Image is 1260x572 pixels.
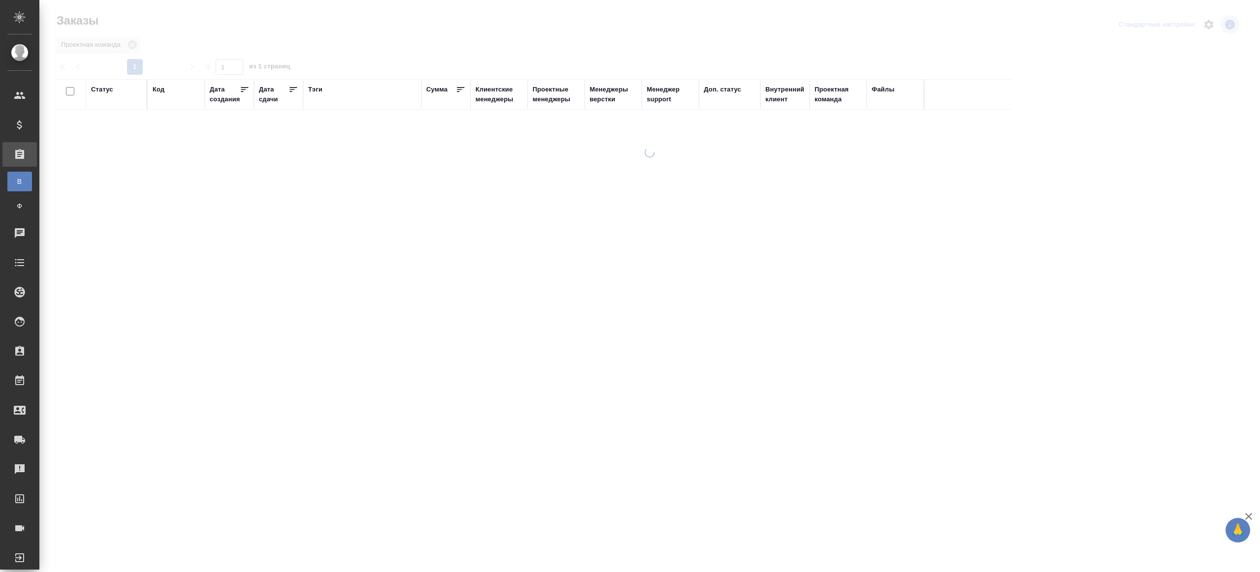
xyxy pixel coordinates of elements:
span: 🙏 [1229,520,1246,541]
div: Менеджер support [647,85,694,104]
div: Клиентские менеджеры [475,85,523,104]
div: Проектные менеджеры [533,85,580,104]
div: Проектная команда [815,85,862,104]
div: Дата создания [210,85,240,104]
div: Дата сдачи [259,85,288,104]
div: Доп. статус [704,85,741,94]
span: В [12,177,27,186]
button: 🙏 [1226,518,1250,542]
a: Ф [7,196,32,216]
div: Сумма [426,85,447,94]
div: Файлы [872,85,894,94]
div: Статус [91,85,113,94]
div: Менеджеры верстки [590,85,637,104]
div: Тэги [308,85,322,94]
div: Внутренний клиент [765,85,805,104]
a: В [7,172,32,191]
div: Код [153,85,164,94]
span: Ф [12,201,27,211]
